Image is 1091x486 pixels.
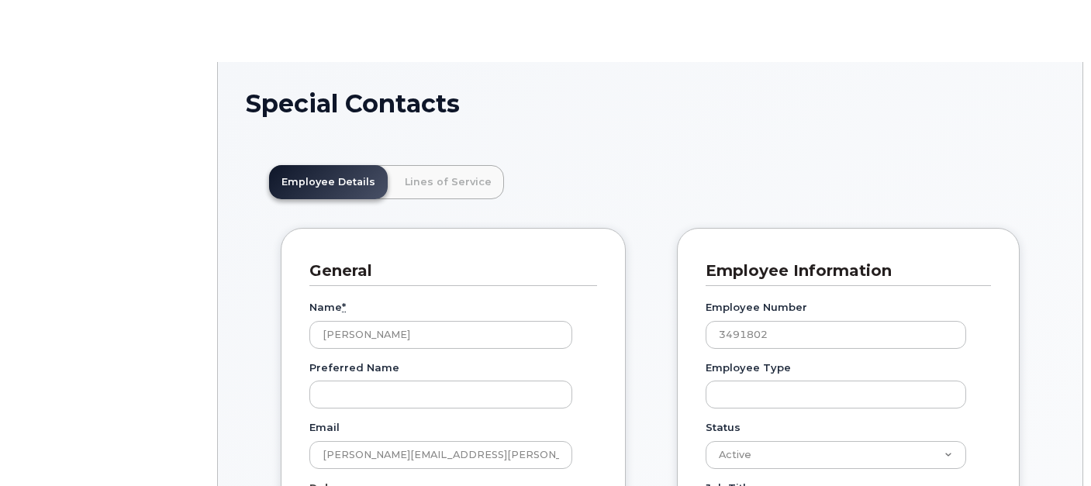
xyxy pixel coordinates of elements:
label: Status [706,420,741,435]
label: Employee Type [706,360,791,375]
h1: Special Contacts [246,90,1055,117]
a: Employee Details [269,165,388,199]
h3: General [309,260,585,281]
a: Lines of Service [392,165,504,199]
h3: Employee Information [706,260,979,281]
label: Preferred Name [309,360,399,375]
label: Email [309,420,340,435]
label: Employee Number [706,300,807,315]
label: Name [309,300,346,315]
abbr: required [342,301,346,313]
